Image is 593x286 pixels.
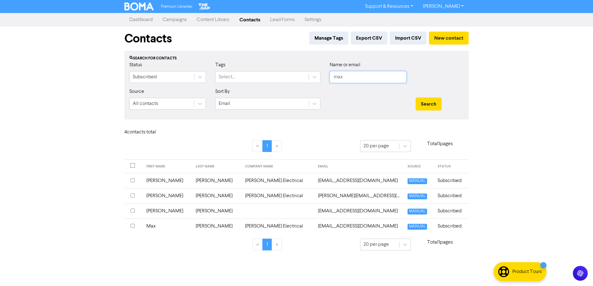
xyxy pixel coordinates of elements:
a: [PERSON_NAME] [418,2,469,11]
td: [PERSON_NAME] Electrical [241,219,314,234]
th: FIRST NAME [143,160,192,173]
th: LAST NAME [192,160,241,173]
span: MANUAL [408,193,427,199]
label: Sort By [215,88,230,95]
td: Subscribed [434,188,469,203]
td: [PERSON_NAME] Electrical [241,188,314,203]
button: Manage Tags [309,32,348,45]
h1: Contacts [124,32,172,46]
div: 20 per page [363,142,389,150]
img: BOMA Logo [124,2,154,11]
span: MANUAL [408,178,427,184]
label: Tags [215,61,225,69]
button: New contact [429,32,469,45]
td: [PERSON_NAME] [192,188,241,203]
div: Email [219,100,230,107]
td: [PERSON_NAME] Electrical [241,173,314,188]
iframe: Chat Widget [562,256,593,286]
td: [PERSON_NAME] [143,188,192,203]
p: Total 1 pages [411,140,469,148]
td: admin@mbe.kiwi [314,173,404,188]
div: Select... [219,73,235,81]
td: Subscribed [434,173,469,188]
td: [PERSON_NAME] [143,203,192,219]
p: Total 1 pages [411,239,469,246]
label: Status [129,61,142,69]
td: Subscribed [434,219,469,234]
h6: 4 contact s total [124,129,174,135]
td: bergman.camilla@hotmail.com [314,188,404,203]
label: Name or email [330,61,360,69]
td: [PERSON_NAME] [192,203,241,219]
a: Contacts [234,14,265,26]
span: MANUAL [408,224,427,230]
td: Max [143,219,192,234]
button: Import CSV [390,32,426,45]
th: SOURCE [404,160,434,173]
div: Search for contacts [129,56,464,61]
div: 20 per page [363,241,389,248]
th: STATUS [434,160,469,173]
td: [PERSON_NAME] [192,173,241,188]
span: MANUAL [408,209,427,214]
a: Lead Forms [265,14,300,26]
label: Source [129,88,144,95]
img: The Gap [198,2,211,11]
th: EMAIL [314,160,404,173]
div: All contacts [133,100,158,107]
a: Campaigns [158,14,192,26]
td: [PERSON_NAME] [143,173,192,188]
a: Page 1 is your current page [262,140,272,152]
a: Support & Resources [360,2,418,11]
a: Content Library [192,14,234,26]
td: craigmc@xtra.co.nz [314,203,404,219]
a: Settings [300,14,326,26]
button: Export CSV [351,32,387,45]
a: Dashboard [124,14,158,26]
td: Subscribed [434,203,469,219]
th: COMPANY NAME [241,160,314,173]
td: [PERSON_NAME] [192,219,241,234]
td: max@mbe.kiwi [314,219,404,234]
button: Search [416,97,442,110]
span: Premium Libraries: [161,5,193,9]
a: Page 1 is your current page [262,239,272,250]
div: Subscribed [133,73,157,81]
